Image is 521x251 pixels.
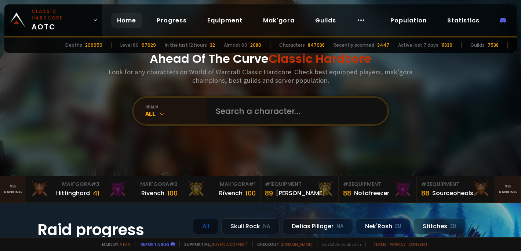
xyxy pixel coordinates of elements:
[279,42,305,49] div: Characters
[265,188,273,198] div: 89
[145,110,207,118] div: All
[495,176,521,202] a: Seeranking
[32,8,90,21] small: Classic Hardcore
[343,188,351,198] div: 88
[398,42,438,49] div: Active last 7 days
[182,176,260,202] a: Mak'Gora#1Rîvench100
[249,180,256,188] span: # 1
[65,42,82,49] div: Deaths
[421,180,490,188] div: Equipment
[336,223,344,230] small: NA
[343,180,412,188] div: Equipment
[356,218,411,234] div: Nek'Rosh
[309,13,342,28] a: Guilds
[142,42,156,49] div: 67629
[450,223,456,230] small: EU
[488,42,499,49] div: 7538
[470,42,485,49] div: Guilds
[385,13,433,28] a: Population
[32,8,90,32] span: AOTC
[283,218,353,234] div: Defias Pillager
[26,176,104,202] a: Mak'Gora#3Hittinghard41
[260,176,339,202] a: #1Equipment89[PERSON_NAME]
[408,241,428,247] a: Consent
[167,188,178,198] div: 100
[187,180,256,188] div: Mak'Gora
[141,241,169,247] a: Report a bug
[250,42,261,49] div: 2080
[281,241,313,247] a: [DOMAIN_NAME]
[339,176,417,202] a: #2Equipment88Notafreezer
[377,42,389,49] div: 3447
[120,42,139,49] div: Level 60
[276,189,325,198] div: [PERSON_NAME]
[37,218,184,241] h1: Raid progress
[269,50,371,67] span: Classic Hardcore
[141,189,164,198] div: Rivench
[56,189,90,198] div: Hittinghard
[193,218,218,234] div: All
[334,42,374,49] div: Recently scanned
[413,218,466,234] div: Stitches
[354,189,389,198] div: Notafreezer
[93,188,99,198] div: 41
[120,241,131,247] a: a fan
[417,176,495,202] a: #3Equipment88Sourceoheals
[151,13,193,28] a: Progress
[211,98,379,124] input: Search a character...
[201,13,248,28] a: Equipment
[98,241,131,247] span: Made by
[109,180,178,188] div: Mak'Gora
[210,42,215,49] div: 32
[219,189,243,198] div: Rîvench
[441,42,452,49] div: 11339
[421,188,429,198] div: 88
[145,104,207,110] div: realm
[395,223,401,230] small: EU
[252,241,313,247] span: Checkout
[212,241,248,247] a: Buy me a coffee
[441,13,485,28] a: Statistics
[432,189,473,198] div: Sourceoheals
[104,176,182,202] a: Mak'Gora#2Rivench100
[221,218,280,234] div: Skull Rock
[421,180,430,188] span: # 3
[245,188,256,198] div: 100
[85,42,102,49] div: 206950
[265,180,334,188] div: Equipment
[265,180,272,188] span: # 1
[111,13,142,28] a: Home
[257,13,300,28] a: Mak'gora
[224,42,247,49] div: Almost 60
[317,241,361,247] span: v. d752d5 - production
[390,241,405,247] a: Privacy
[343,180,351,188] span: # 2
[165,42,207,49] div: In the last 12 hours
[263,223,270,230] small: NA
[150,50,371,68] h1: Ahead Of The Curve
[373,241,387,247] a: Terms
[106,68,415,85] h3: Look for any characters on World of Warcraft Classic Hardcore. Check best equipped players, mak'g...
[30,180,99,188] div: Mak'Gora
[308,42,325,49] div: 847938
[91,180,99,188] span: # 3
[4,4,102,36] a: Classic HardcoreAOTC
[169,180,178,188] span: # 2
[179,241,248,247] span: Support me,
